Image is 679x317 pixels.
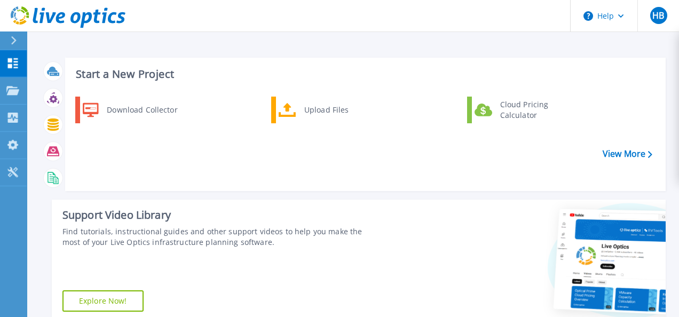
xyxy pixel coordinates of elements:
div: Support Video Library [62,208,382,222]
div: Find tutorials, instructional guides and other support videos to help you make the most of your L... [62,226,382,248]
a: View More [603,149,652,159]
div: Download Collector [101,99,182,121]
a: Upload Files [271,97,381,123]
div: Cloud Pricing Calculator [495,99,574,121]
a: Explore Now! [62,290,144,312]
span: HB [652,11,664,20]
div: Upload Files [299,99,378,121]
h3: Start a New Project [76,68,652,80]
a: Cloud Pricing Calculator [467,97,577,123]
a: Download Collector [75,97,185,123]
